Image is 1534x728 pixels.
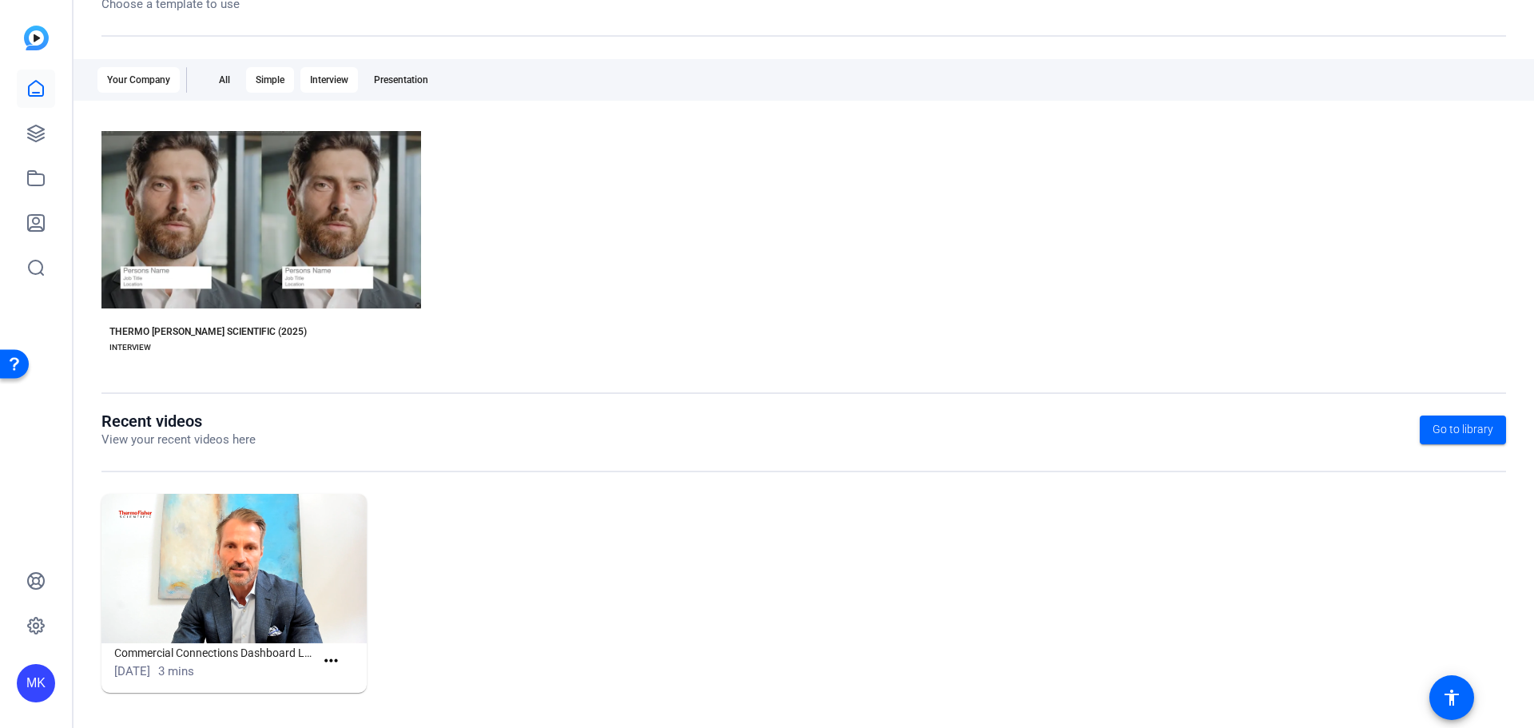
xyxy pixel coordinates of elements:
[114,664,150,678] span: [DATE]
[158,664,194,678] span: 3 mins
[209,67,240,93] div: All
[101,431,256,449] p: View your recent videos here
[24,26,49,50] img: blue-gradient.svg
[101,494,367,643] img: Commercial Connections Dashboard Launch
[101,412,256,431] h1: Recent videos
[1433,421,1493,438] span: Go to library
[1420,416,1506,444] a: Go to library
[1442,688,1461,707] mat-icon: accessibility
[17,664,55,702] div: MK
[300,67,358,93] div: Interview
[321,651,341,671] mat-icon: more_horiz
[109,341,151,354] div: INTERVIEW
[97,67,180,93] div: Your Company
[114,643,315,662] h1: Commercial Connections Dashboard Launch
[109,325,307,338] div: THERMO [PERSON_NAME] SCIENTIFIC (2025)
[246,67,294,93] div: Simple
[364,67,438,93] div: Presentation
